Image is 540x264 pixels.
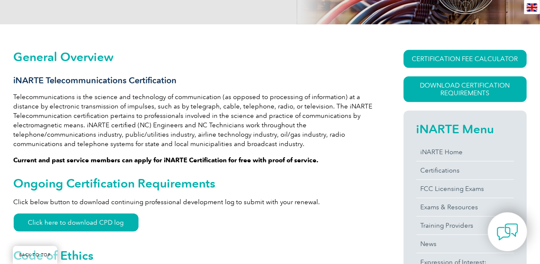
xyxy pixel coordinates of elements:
a: Exams & Resources [416,198,514,216]
a: Training Providers [416,217,514,235]
img: en [527,3,537,12]
img: contact-chat.png [497,221,518,243]
a: News [416,235,514,253]
h3: iNARTE Telecommunications Certification [14,75,373,86]
a: Download Certification Requirements [404,76,527,102]
a: CERTIFICATION FEE CALCULATOR [404,50,527,68]
p: Click below button to download continuing professional development log to submit with your renewal. [14,197,373,207]
h2: General Overview [14,50,373,64]
a: iNARTE Home [416,143,514,161]
p: Telecommunications is the science and technology of communication (as opposed to processing of in... [14,92,373,149]
h2: Ongoing Certification Requirements [14,176,373,190]
a: Click here to download CPD log [14,214,139,232]
a: Certifications [416,161,514,179]
h2: iNARTE Menu [416,122,514,136]
a: FCC Licensing Exams [416,180,514,198]
a: BACK TO TOP [13,246,57,264]
strong: Current and past service members can apply for iNARTE Certification for free with proof of service. [14,156,319,164]
h2: Code of Ethics [14,249,373,262]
